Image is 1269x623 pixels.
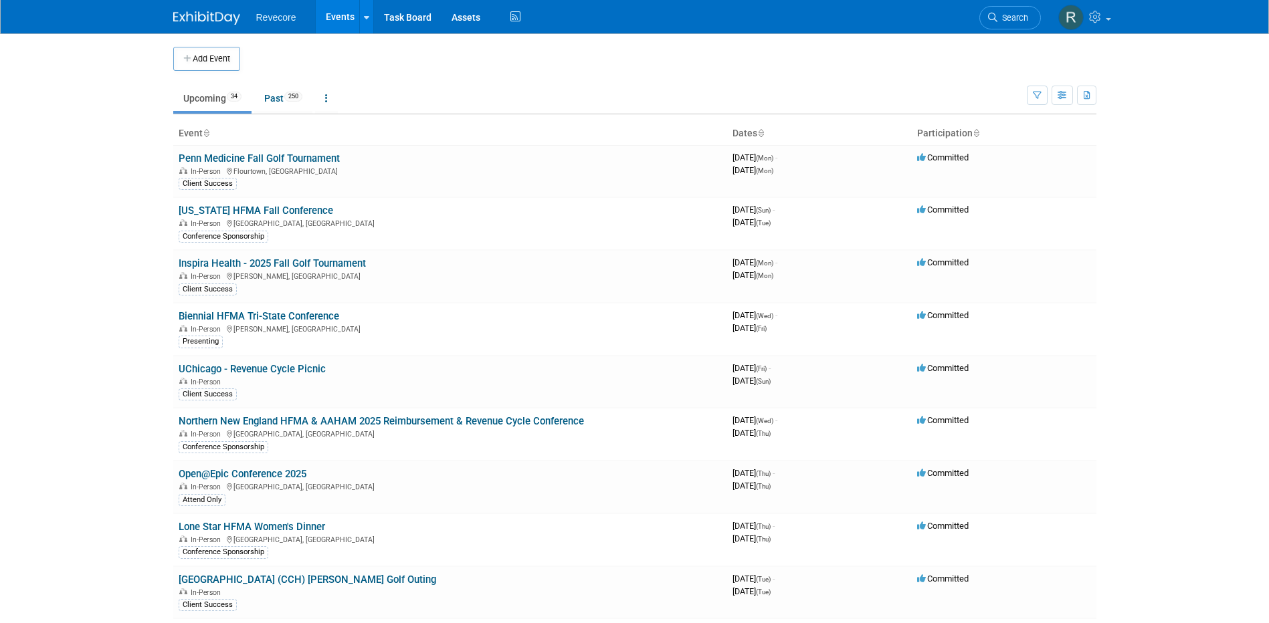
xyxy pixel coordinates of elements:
[997,13,1028,23] span: Search
[917,521,969,531] span: Committed
[191,588,225,597] span: In-Person
[173,47,240,71] button: Add Event
[917,363,969,373] span: Committed
[256,12,296,23] span: Revecore
[179,533,722,544] div: [GEOGRAPHIC_DATA], [GEOGRAPHIC_DATA]
[179,219,187,226] img: In-Person Event
[179,325,187,332] img: In-Person Event
[179,483,187,489] img: In-Person Event
[179,152,340,164] a: Penn Medicine Fall Golf Tournament
[191,167,225,176] span: In-Person
[179,415,584,427] a: Northern New England HFMA & AAHAM 2025 Reimbursement & Revenue Cycle Conference
[756,325,767,332] span: (Fri)
[179,283,237,295] div: Client Success
[179,272,187,279] img: In-Person Event
[191,272,225,281] span: In-Person
[179,494,225,506] div: Attend Only
[179,178,237,190] div: Client Success
[191,535,225,544] span: In-Person
[733,310,777,320] span: [DATE]
[179,546,268,558] div: Conference Sponsorship
[179,270,722,281] div: [PERSON_NAME], [GEOGRAPHIC_DATA]
[254,86,312,111] a: Past250
[756,167,773,174] span: (Mon)
[917,257,969,267] span: Committed
[727,122,912,145] th: Dates
[733,257,777,267] span: [DATE]
[973,128,979,138] a: Sort by Participation Type
[917,574,969,584] span: Committed
[756,535,771,543] span: (Thu)
[179,378,187,384] img: In-Person Event
[756,483,771,490] span: (Thu)
[756,365,767,372] span: (Fri)
[756,154,773,162] span: (Mon)
[756,259,773,267] span: (Mon)
[191,325,225,334] span: In-Person
[179,310,339,322] a: Biennial HFMA Tri-State Conference
[179,363,326,375] a: UChicago - Revenue Cycle Picnic
[756,272,773,279] span: (Mon)
[756,523,771,530] span: (Thu)
[227,92,241,102] span: 34
[173,122,727,145] th: Event
[179,588,187,595] img: In-Person Event
[757,128,764,138] a: Sort by Start Date
[179,481,722,491] div: [GEOGRAPHIC_DATA], [GEOGRAPHIC_DATA]
[733,481,771,491] span: [DATE]
[179,257,366,269] a: Inspira Health - 2025 Fall Golf Tournament
[775,415,777,425] span: -
[179,428,722,439] div: [GEOGRAPHIC_DATA], [GEOGRAPHIC_DATA]
[733,521,775,531] span: [DATE]
[733,376,771,386] span: [DATE]
[179,574,436,586] a: [GEOGRAPHIC_DATA] (CCH) [PERSON_NAME] Golf Outing
[173,86,252,111] a: Upcoming34
[733,217,771,227] span: [DATE]
[756,378,771,385] span: (Sun)
[756,470,771,477] span: (Thu)
[733,574,775,584] span: [DATE]
[773,521,775,531] span: -
[773,205,775,215] span: -
[756,312,773,320] span: (Wed)
[917,205,969,215] span: Committed
[756,417,773,424] span: (Wed)
[773,574,775,584] span: -
[733,270,773,280] span: [DATE]
[179,217,722,228] div: [GEOGRAPHIC_DATA], [GEOGRAPHIC_DATA]
[773,468,775,478] span: -
[917,468,969,478] span: Committed
[191,430,225,439] span: In-Person
[191,483,225,491] span: In-Person
[179,205,333,217] a: [US_STATE] HFMA Fall Conference
[917,152,969,162] span: Committed
[912,122,1096,145] th: Participation
[179,599,237,611] div: Client Success
[756,588,771,596] span: (Tue)
[179,388,237,400] div: Client Success
[733,152,777,162] span: [DATE]
[775,257,777,267] span: -
[179,323,722,334] div: [PERSON_NAME], [GEOGRAPHIC_DATA]
[179,441,268,453] div: Conference Sponsorship
[179,336,223,348] div: Presenting
[191,219,225,228] span: In-Person
[179,231,268,243] div: Conference Sponsorship
[179,521,325,533] a: Lone Star HFMA Women's Dinner
[769,363,771,373] span: -
[733,363,771,373] span: [DATE]
[775,152,777,162] span: -
[756,219,771,227] span: (Tue)
[733,165,773,175] span: [DATE]
[179,430,187,437] img: In-Person Event
[917,310,969,320] span: Committed
[179,167,187,174] img: In-Person Event
[733,428,771,438] span: [DATE]
[756,207,771,214] span: (Sun)
[1058,5,1084,30] img: Rachael Sires
[173,11,240,25] img: ExhibitDay
[179,468,306,480] a: Open@Epic Conference 2025
[733,468,775,478] span: [DATE]
[179,535,187,542] img: In-Person Event
[179,165,722,176] div: Flourtown, [GEOGRAPHIC_DATA]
